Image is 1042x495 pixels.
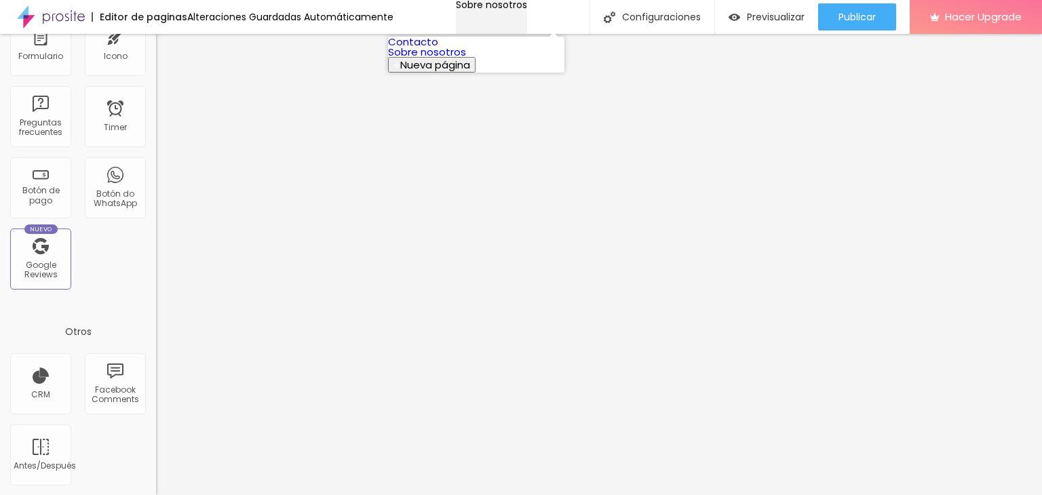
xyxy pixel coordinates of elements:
span: Previsualizar [747,12,805,22]
div: CRM [31,390,50,399]
iframe: Editor [156,34,1042,495]
div: Alteraciones Guardadas Automáticamente [187,12,393,22]
span: Nueva página [400,58,470,72]
a: Sobre nosotros [388,45,466,59]
div: Preguntas frecuentes [14,118,67,138]
div: Nuevo [24,224,58,234]
div: Antes/Después [14,461,67,471]
button: Publicar [818,3,896,31]
div: Facebook Comments [88,385,142,405]
img: Icone [604,12,615,23]
div: Botón de pago [14,186,67,205]
div: Botón do WhatsApp [88,189,142,209]
a: Contacto [388,35,438,49]
span: Publicar [838,12,876,22]
button: Nueva página [388,57,476,73]
div: Timer [104,123,127,132]
img: view-1.svg [729,12,740,23]
span: Hacer Upgrade [945,11,1022,22]
div: Icono [104,52,128,61]
button: Previsualizar [715,3,818,31]
div: Google Reviews [14,260,67,280]
div: Editor de paginas [92,12,187,22]
div: Formulario [18,52,63,61]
